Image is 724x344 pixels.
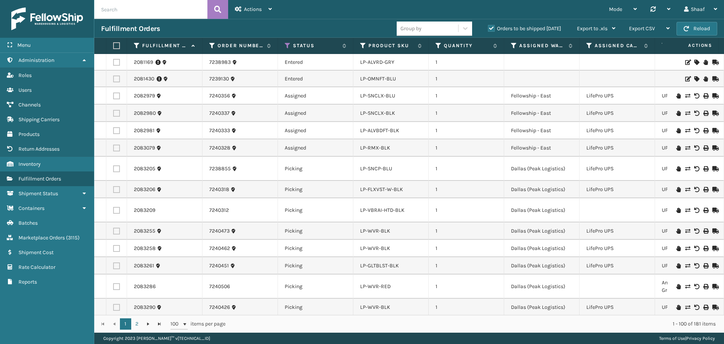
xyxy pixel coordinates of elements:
[676,22,717,35] button: Reload
[209,59,231,66] a: 7238983
[712,305,717,310] i: Mark as Shipped
[209,207,229,214] a: 7240312
[694,93,699,99] i: Void Label
[429,157,504,181] td: 1
[504,157,580,181] td: Dallas (Peak Logistics)
[703,246,708,251] i: Print Label
[429,275,504,299] td: 1
[17,42,31,48] span: Menu
[134,127,155,134] a: 2082981
[676,263,681,268] i: On Hold
[134,92,155,100] a: 2082979
[368,42,414,49] label: Product SKU
[712,166,717,171] i: Mark as Shipped
[278,257,353,275] td: Picking
[18,72,32,79] span: Roles
[278,157,353,181] td: Picking
[429,222,504,240] td: 1
[134,262,154,270] a: 2083261
[209,110,230,117] a: 7240337
[209,165,231,173] a: 7238855
[103,333,210,344] p: Copyright 2023 [PERSON_NAME]™ v [TECHNICAL_ID]
[685,246,690,251] i: Change shipping
[131,318,143,330] a: 2
[429,181,504,198] td: 1
[429,122,504,139] td: 1
[278,71,353,87] td: Entered
[504,222,580,240] td: Dallas (Peak Logistics)
[400,25,422,32] div: Group by
[504,87,580,105] td: Fellowship - East
[629,25,655,32] span: Export CSV
[360,145,390,151] a: LP-RMX-BLK
[694,305,699,310] i: Void Label
[278,222,353,240] td: Picking
[694,60,699,65] i: Assign Carrier and Warehouse
[504,139,580,157] td: Fellowship - East
[676,208,681,213] i: On Hold
[703,93,708,99] i: Print Label
[595,42,640,49] label: Assigned Carrier
[134,75,154,83] a: 2081430
[694,76,699,82] i: Assign Carrier and Warehouse
[145,321,151,327] span: Go to the next page
[580,87,655,105] td: LifePro UPS
[18,279,37,285] span: Reports
[18,205,44,211] span: Containers
[218,42,263,49] label: Order Number
[360,245,390,251] a: LP-WVR-BLK
[278,87,353,105] td: Assigned
[504,240,580,257] td: Dallas (Peak Logistics)
[18,220,38,226] span: Batches
[209,245,230,252] a: 7240462
[676,128,681,133] i: On Hold
[685,145,690,151] i: Change shipping
[580,257,655,275] td: LifePro UPS
[278,275,353,299] td: Picking
[685,166,690,171] i: Change shipping
[429,139,504,157] td: 1
[360,262,399,269] a: LP-GLTBLST-BLK
[703,145,708,151] i: Print Label
[686,336,715,341] a: Privacy Policy
[685,208,690,213] i: Change shipping
[360,127,399,134] a: LP-ALVBDFT-BLK
[580,222,655,240] td: LifePro UPS
[580,181,655,198] td: LifePro UPS
[712,128,717,133] i: Mark as Shipped
[694,284,699,289] i: Void Label
[580,299,655,316] td: LifePro UPS
[429,198,504,222] td: 1
[504,105,580,122] td: Fellowship - East
[676,187,681,192] i: On Hold
[360,76,396,82] a: LP-OMNFT-BLU
[685,284,690,289] i: Change shipping
[694,246,699,251] i: Void Label
[278,181,353,198] td: Picking
[236,320,716,328] div: 1 - 100 of 181 items
[685,228,690,234] i: Change shipping
[676,166,681,171] i: On Hold
[244,6,262,12] span: Actions
[209,144,230,152] a: 7240328
[703,76,708,82] i: On Hold
[703,60,708,65] i: On Hold
[685,263,690,268] i: Change shipping
[18,102,41,108] span: Channels
[278,299,353,316] td: Picking
[134,245,156,252] a: 2083258
[360,110,395,116] a: LP-SNCLX-BLK
[676,284,681,289] i: On Hold
[360,228,390,234] a: LP-WVR-BLK
[18,57,54,63] span: Administration
[360,304,390,310] a: LP-WVR-BLK
[659,333,715,344] div: |
[694,208,699,213] i: Void Label
[360,207,405,213] a: LP-VBRAI-HTD-BLK
[676,145,681,151] i: On Hold
[580,240,655,257] td: LifePro UPS
[504,198,580,222] td: Dallas (Peak Logistics)
[703,284,708,289] i: Print Label
[134,207,155,214] a: 2083209
[694,228,699,234] i: Void Label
